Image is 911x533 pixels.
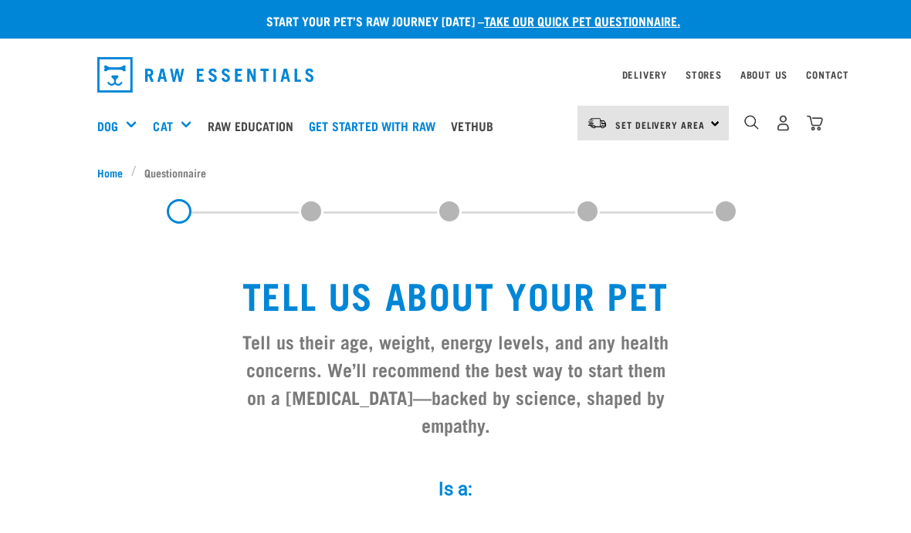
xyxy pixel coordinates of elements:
a: Dog [97,116,118,135]
a: Raw Education [204,95,305,157]
a: About Us [740,72,787,77]
img: Raw Essentials Logo [97,57,313,93]
h1: Tell us about your pet [236,273,675,315]
img: home-icon-1@2x.png [744,115,759,130]
span: Set Delivery Area [615,122,705,127]
a: Stores [686,72,722,77]
a: Get started with Raw [305,95,447,157]
h3: Tell us their age, weight, energy levels, and any health concerns. We’ll recommend the best way t... [236,327,675,438]
img: home-icon@2x.png [807,115,823,131]
a: Vethub [447,95,505,157]
a: take our quick pet questionnaire. [484,17,680,24]
a: Cat [153,116,172,135]
a: Contact [806,72,849,77]
label: Is a: [224,475,687,503]
a: Delivery [622,72,667,77]
span: Home [97,164,123,180]
a: Home [97,164,131,180]
nav: breadcrumbs [97,164,814,180]
nav: dropdown navigation [85,51,826,99]
img: van-moving.png [587,116,608,130]
img: user.png [775,115,791,131]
